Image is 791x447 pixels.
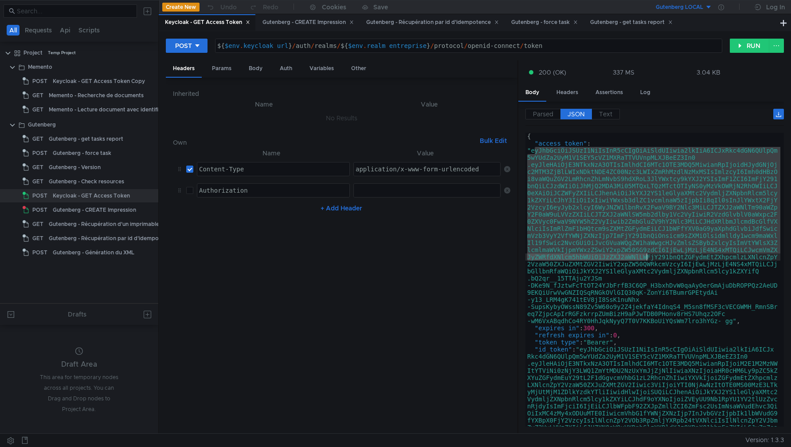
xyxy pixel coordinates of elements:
[32,103,43,116] span: GET
[32,132,43,146] span: GET
[49,232,173,245] div: Gutenberg - Récupération par id d'idempotence
[32,146,47,160] span: POST
[173,88,511,99] h6: Inherited
[76,25,102,36] button: Scripts
[220,2,237,12] div: Undo
[17,6,132,16] input: Search...
[175,41,192,51] div: POST
[613,68,634,76] div: 337 MS
[32,75,47,88] span: POST
[32,89,43,102] span: GET
[22,25,55,36] button: Requests
[745,434,784,447] span: Version: 1.3.3
[317,203,366,214] button: + Add Header
[53,75,145,88] div: Keycloak - GET Access Token Copy
[766,2,785,12] div: Log In
[322,2,346,12] div: Cookies
[326,114,357,122] nz-embed-empty: No Results
[344,60,373,77] div: Other
[32,189,47,202] span: POST
[162,3,200,12] button: Create New
[48,46,76,59] div: Temp Project
[730,39,769,53] button: RUN
[633,84,658,101] div: Log
[373,4,388,10] div: Save
[28,60,52,74] div: Memento
[23,46,43,59] div: Project
[273,60,299,77] div: Auth
[32,218,43,231] span: GET
[697,68,721,76] div: 3.04 KB
[32,175,43,188] span: GET
[7,25,20,36] button: All
[518,84,546,102] div: Body
[53,246,134,259] div: Gutenberg - Génération du XML
[49,161,101,174] div: Gutenberg - Version
[49,175,124,188] div: Gutenberg - Check resources
[49,103,167,116] div: Memento - Lecture document avec identifiant
[476,135,510,146] button: Bulk Edit
[57,25,73,36] button: Api
[263,2,278,12] div: Redo
[533,110,553,118] span: Parsed
[205,60,239,77] div: Params
[200,0,243,14] button: Undo
[180,99,349,110] th: Name
[348,99,510,110] th: Value
[366,18,499,27] div: Gutenberg - Récupération par id d'idempotence
[166,39,208,53] button: POST
[32,203,47,217] span: POST
[53,189,130,202] div: Keycloak - GET Access Token
[173,137,477,148] h6: Own
[32,246,47,259] span: POST
[32,161,43,174] span: GET
[166,60,202,78] div: Headers
[165,18,250,27] div: Keycloak - GET Access Token
[53,146,111,160] div: Gutenberg - force task
[262,18,354,27] div: Gutenberg - CREATE Impression
[49,132,123,146] div: Gutenberg - get tasks report
[53,203,136,217] div: Gutenberg - CREATE Impression
[599,110,612,118] span: Text
[588,84,630,101] div: Assertions
[539,67,566,77] span: 200 (OK)
[590,18,673,27] div: Gutenberg - get tasks report
[49,89,144,102] div: Memento - Recherche de documents
[302,60,341,77] div: Variables
[242,60,270,77] div: Body
[350,148,501,158] th: Value
[656,3,703,12] div: Gutenberg LOCAL
[549,84,585,101] div: Headers
[568,110,585,118] span: JSON
[28,118,56,131] div: Gutenberg
[193,148,350,158] th: Name
[511,18,578,27] div: Gutenberg - force task
[68,309,86,320] div: Drafts
[243,0,285,14] button: Redo
[49,218,159,231] div: Gutenberg - Récupération d'un imprimable
[32,232,43,245] span: GET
